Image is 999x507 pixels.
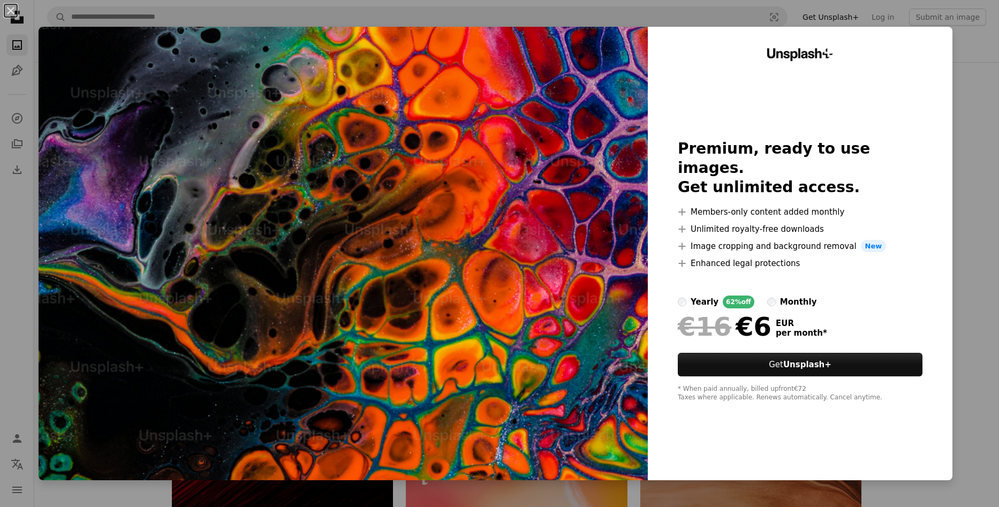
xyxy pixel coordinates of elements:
[678,240,922,253] li: Image cropping and background removal
[776,328,827,338] span: per month *
[678,223,922,236] li: Unlimited royalty-free downloads
[678,257,922,270] li: Enhanced legal protections
[678,385,922,402] div: * When paid annually, billed upfront €72 Taxes where applicable. Renews automatically. Cancel any...
[678,313,731,340] span: €16
[678,313,771,340] div: €6
[723,296,754,308] div: 62% off
[678,139,922,197] h2: Premium, ready to use images. Get unlimited access.
[678,353,922,376] button: GetUnsplash+
[783,360,831,369] strong: Unsplash+
[780,296,817,308] div: monthly
[691,296,718,308] div: yearly
[678,206,922,218] li: Members-only content added monthly
[861,240,887,253] span: New
[678,298,686,306] input: yearly62%off
[776,319,827,328] span: EUR
[767,298,776,306] input: monthly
